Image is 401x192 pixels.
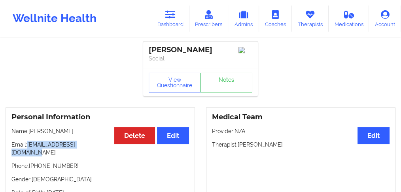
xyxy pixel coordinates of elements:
[357,127,390,144] button: Edit
[151,6,189,32] a: Dashboard
[149,73,201,92] button: View Questionnaire
[200,73,253,92] a: Notes
[238,47,252,53] img: Image%2Fplaceholer-image.png
[149,45,252,55] div: [PERSON_NAME]
[212,127,390,135] p: Provider: N/A
[11,127,189,135] p: Name: [PERSON_NAME]
[369,6,401,32] a: Account
[212,141,390,149] p: Therapist: [PERSON_NAME]
[329,6,369,32] a: Medications
[228,6,259,32] a: Admins
[11,141,189,156] p: Email: [EMAIL_ADDRESS][DOMAIN_NAME]
[114,127,155,144] button: Delete
[157,127,189,144] button: Edit
[11,162,189,170] p: Phone: [PHONE_NUMBER]
[11,175,189,183] p: Gender: [DEMOGRAPHIC_DATA]
[189,6,229,32] a: Prescribers
[149,55,252,62] p: Social
[259,6,292,32] a: Coaches
[212,113,390,122] h3: Medical Team
[11,113,189,122] h3: Personal Information
[292,6,329,32] a: Therapists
